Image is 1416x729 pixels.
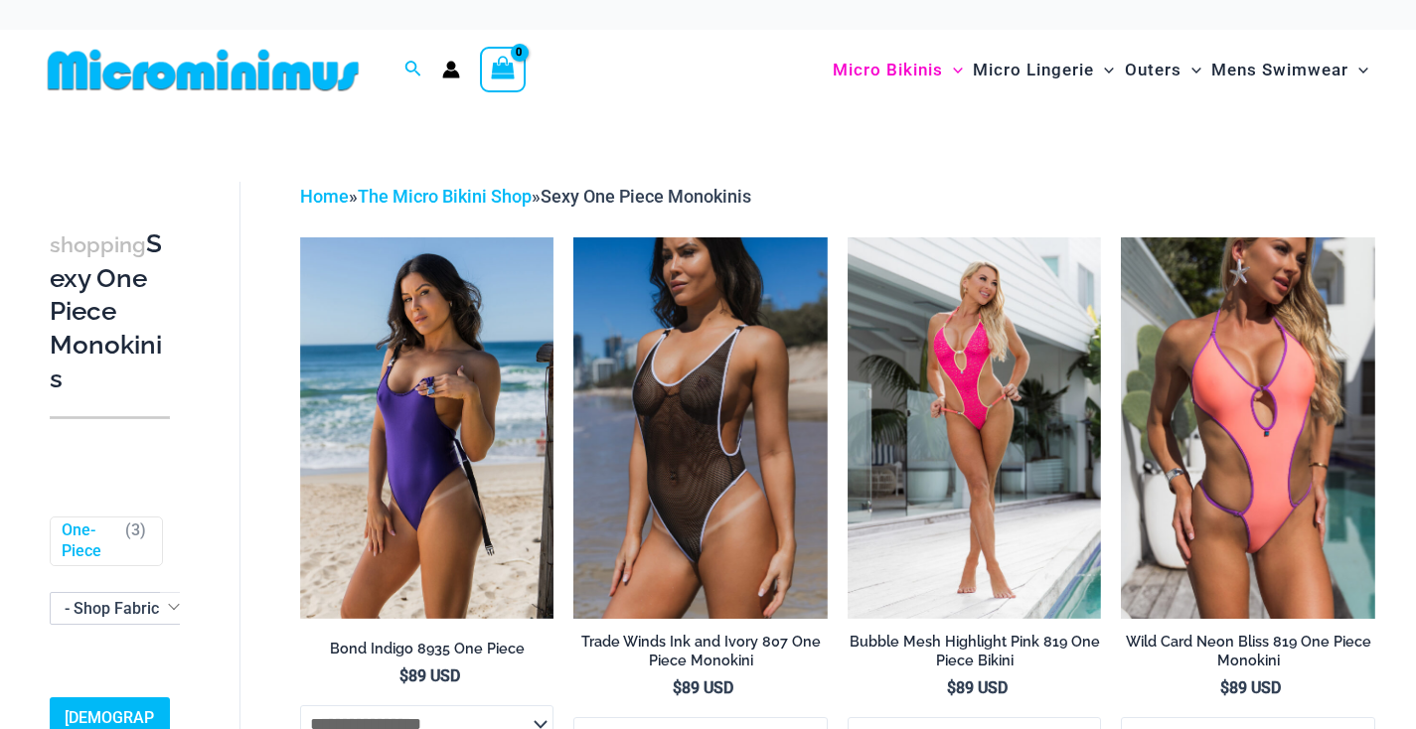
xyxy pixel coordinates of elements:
[947,678,1008,697] bdi: 89 USD
[968,40,1119,100] a: Micro LingerieMenu ToggleMenu Toggle
[573,237,828,618] img: Tradewinds Ink and Ivory 807 One Piece 03
[51,593,188,624] span: - Shop Fabric Type
[442,61,460,78] a: Account icon link
[848,633,1102,677] a: Bubble Mesh Highlight Pink 819 One Piece Bikini
[300,186,751,207] span: » »
[50,227,170,396] h3: Sexy One Piece Monokinis
[1206,40,1373,100] a: Mens SwimwearMenu ToggleMenu Toggle
[404,58,422,82] a: Search icon link
[1121,237,1375,618] img: Wild Card Neon Bliss 819 One Piece 04
[300,237,554,618] a: Bond Indigo 8935 One Piece 09Bond Indigo 8935 One Piece 10Bond Indigo 8935 One Piece 10
[573,633,828,669] h2: Trade Winds Ink and Ivory 807 One Piece Monokini
[828,40,968,100] a: Micro BikinisMenu ToggleMenu Toggle
[1348,45,1368,95] span: Menu Toggle
[1220,678,1229,697] span: $
[399,666,460,685] bdi: 89 USD
[50,592,189,625] span: - Shop Fabric Type
[848,237,1102,618] a: Bubble Mesh Highlight Pink 819 One Piece 01Bubble Mesh Highlight Pink 819 One Piece 03Bubble Mesh...
[125,520,146,562] span: ( )
[1181,45,1201,95] span: Menu Toggle
[1121,633,1375,677] a: Wild Card Neon Bliss 819 One Piece Monokini
[973,45,1094,95] span: Micro Lingerie
[358,186,532,207] a: The Micro Bikini Shop
[40,48,367,92] img: MM SHOP LOGO FLAT
[1220,678,1281,697] bdi: 89 USD
[848,633,1102,669] h2: Bubble Mesh Highlight Pink 819 One Piece Bikini
[480,47,526,92] a: View Shopping Cart, empty
[943,45,963,95] span: Menu Toggle
[65,599,198,618] span: - Shop Fabric Type
[947,678,956,697] span: $
[673,678,682,697] span: $
[848,237,1102,618] img: Bubble Mesh Highlight Pink 819 One Piece 01
[1125,45,1181,95] span: Outers
[573,237,828,618] a: Tradewinds Ink and Ivory 807 One Piece 03Tradewinds Ink and Ivory 807 One Piece 04Tradewinds Ink ...
[1121,237,1375,618] a: Wild Card Neon Bliss 819 One Piece 04Wild Card Neon Bliss 819 One Piece 05Wild Card Neon Bliss 81...
[1120,40,1206,100] a: OutersMenu ToggleMenu Toggle
[62,520,116,562] a: One-Piece
[825,37,1376,103] nav: Site Navigation
[1121,633,1375,669] h2: Wild Card Neon Bliss 819 One Piece Monokini
[833,45,943,95] span: Micro Bikinis
[399,666,408,685] span: $
[1211,45,1348,95] span: Mens Swimwear
[300,186,349,207] a: Home
[300,640,554,658] h2: Bond Indigo 8935 One Piece
[131,520,140,539] span: 3
[541,186,751,207] span: Sexy One Piece Monokinis
[300,237,554,618] img: Bond Indigo 8935 One Piece 09
[573,633,828,677] a: Trade Winds Ink and Ivory 807 One Piece Monokini
[50,232,146,257] span: shopping
[300,640,554,665] a: Bond Indigo 8935 One Piece
[673,678,733,697] bdi: 89 USD
[1094,45,1114,95] span: Menu Toggle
